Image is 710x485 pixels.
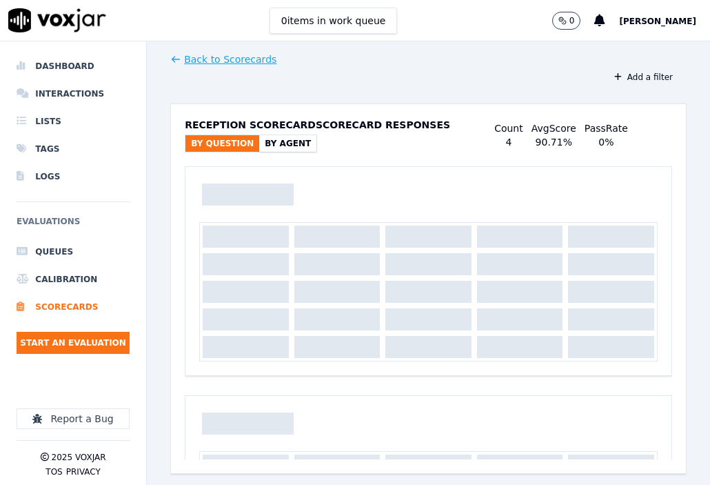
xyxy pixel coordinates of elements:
p: Pass [585,121,628,135]
p: Count [494,121,523,135]
button: 0items in work queue [270,8,398,34]
a: Logs [17,163,130,190]
button: Start an Evaluation [17,332,130,354]
a: Lists [17,108,130,135]
button: TOS [45,466,62,477]
button: By Agent [259,135,316,152]
h6: Evaluations [17,213,130,238]
button: 0 [552,12,595,30]
button: [PERSON_NAME] [619,12,710,29]
p: Score [531,121,576,135]
span: [PERSON_NAME] [619,17,696,26]
div: 4 [505,135,511,149]
span: Avg [531,123,549,134]
img: voxjar logo [8,8,106,32]
a: Dashboard [17,52,130,80]
a: Calibration [17,266,130,293]
p: 0 [569,15,575,26]
button: Privacy [66,466,101,477]
button: Add a filter [609,69,678,86]
div: 90.71 % [536,135,572,149]
button: Report a Bug [17,408,130,429]
a: Interactions [17,80,130,108]
div: 0 % [598,135,613,149]
a: Tags [17,135,130,163]
a: Scorecards [17,293,130,321]
button: 0 [552,12,581,30]
span: Rate [606,123,628,134]
p: Reception Scorecard Scorecard Responses [185,118,450,132]
button: By Question [185,135,259,152]
a: Queues [17,238,130,266]
a: Back to Scorecards [170,52,276,66]
p: 2025 Voxjar [52,452,106,463]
